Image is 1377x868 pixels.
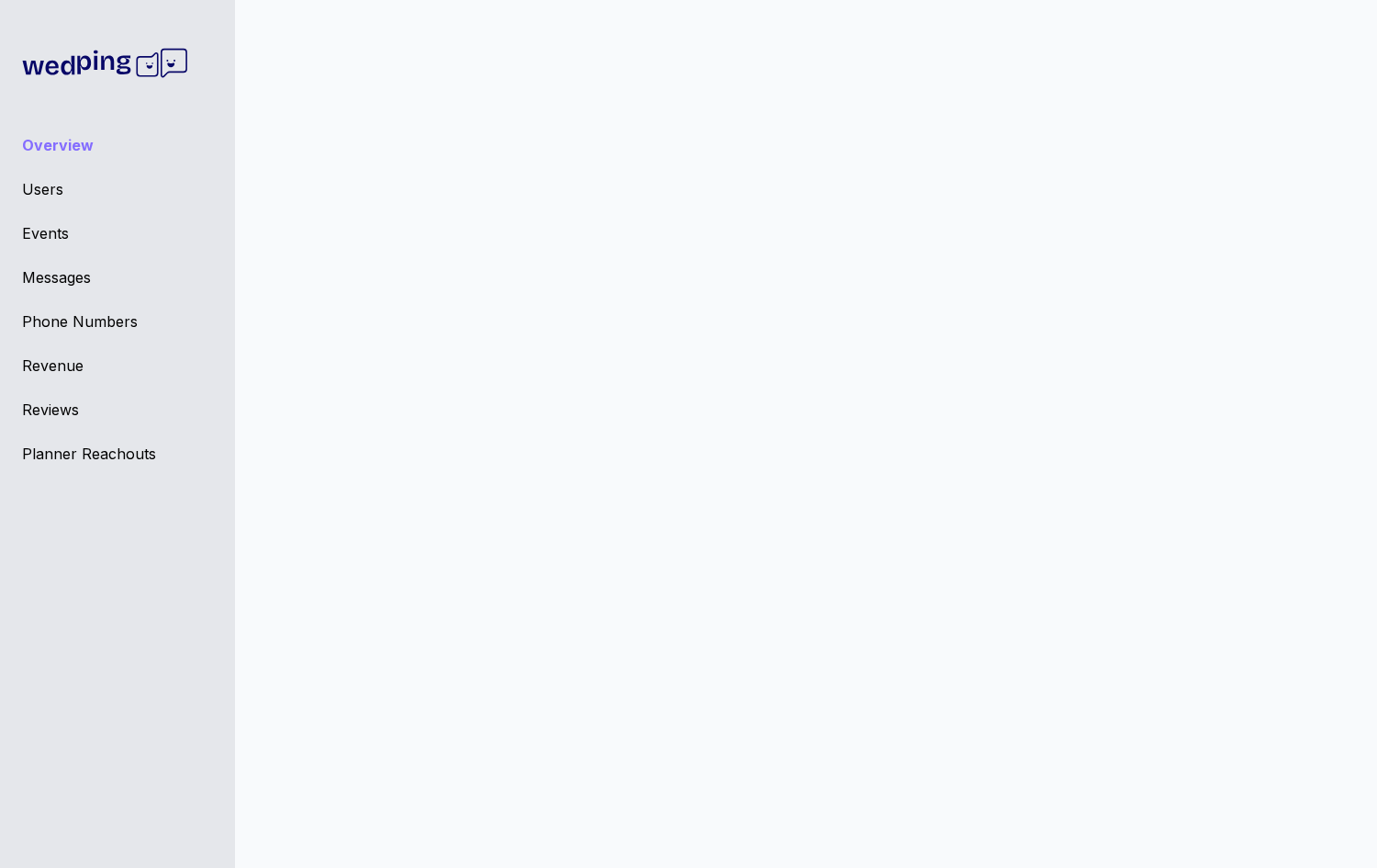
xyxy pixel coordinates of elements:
a: Messages [22,266,213,288]
a: Events [22,222,213,244]
a: Planner Reachouts [22,443,213,465]
a: Users [22,178,213,200]
a: Overview [22,134,213,156]
a: Reviews [22,399,213,421]
a: Phone Numbers [22,310,213,333]
a: Revenue [22,355,213,377]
